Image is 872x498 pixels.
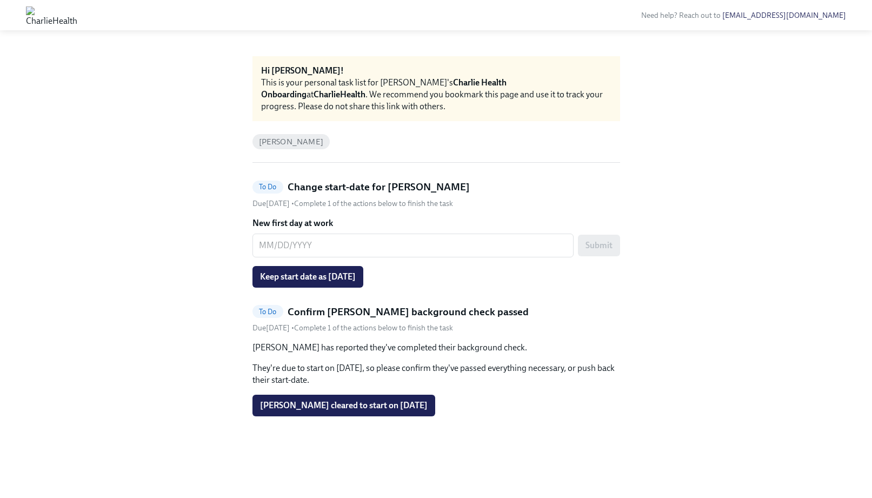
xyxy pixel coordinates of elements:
[252,323,291,333] span: Thursday, September 18th 2025, 10:00 am
[252,342,620,354] p: [PERSON_NAME] has reported they've completed their background check.
[261,77,611,112] div: This is your personal task list for [PERSON_NAME]'s at . We recommend you bookmark this page and ...
[252,138,330,146] span: [PERSON_NAME]
[252,308,283,316] span: To Do
[252,183,283,191] span: To Do
[26,6,77,24] img: CharlieHealth
[314,89,365,99] strong: CharlieHealth
[252,217,620,229] label: New first day at work
[722,11,846,20] a: [EMAIL_ADDRESS][DOMAIN_NAME]
[252,199,291,208] span: Thursday, September 18th 2025, 10:00 am
[252,305,620,334] a: To DoConfirm [PERSON_NAME] background check passedDue[DATE] •Complete 1 of the actions below to f...
[261,65,344,76] strong: Hi [PERSON_NAME]!
[260,271,356,282] span: Keep start date as [DATE]
[252,395,435,416] button: [PERSON_NAME] cleared to start on [DATE]
[260,400,428,411] span: [PERSON_NAME] cleared to start on [DATE]
[252,198,453,209] div: • Complete 1 of the actions below to finish the task
[288,305,529,319] h5: Confirm [PERSON_NAME] background check passed
[252,266,363,288] button: Keep start date as [DATE]
[252,180,620,209] a: To DoChange start-date for [PERSON_NAME]Due[DATE] •Complete 1 of the actions below to finish the ...
[641,11,846,20] span: Need help? Reach out to
[288,180,470,194] h5: Change start-date for [PERSON_NAME]
[252,323,453,333] div: • Complete 1 of the actions below to finish the task
[252,362,620,386] p: They're due to start on [DATE], so please confirm they've passed everything necessary, or push ba...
